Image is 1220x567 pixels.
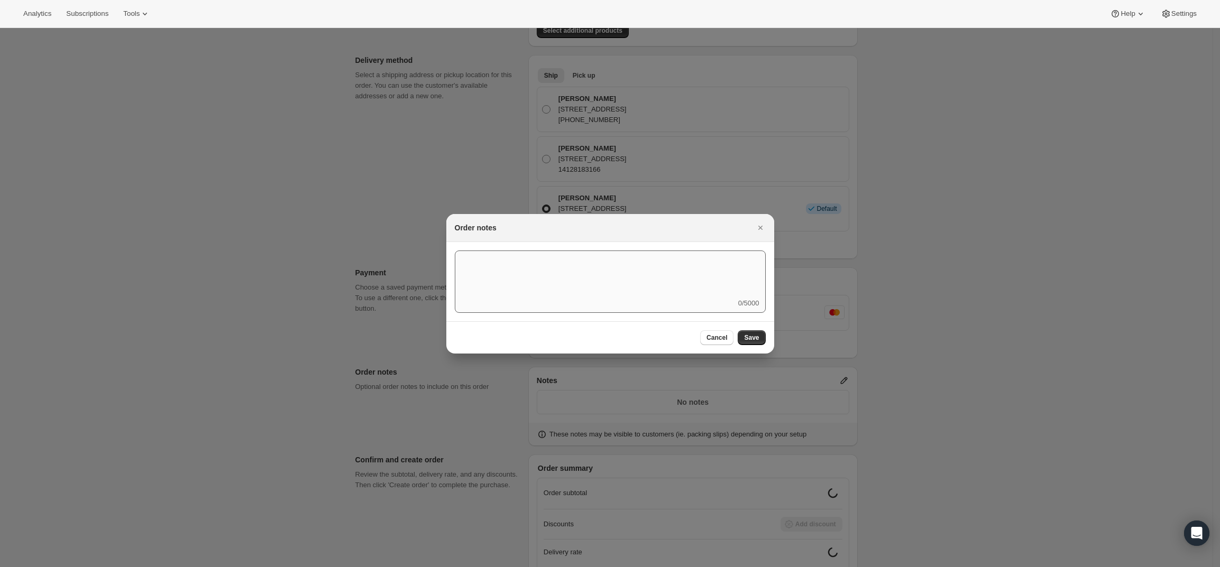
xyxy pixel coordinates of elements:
div: Open Intercom Messenger [1184,520,1209,546]
button: Analytics [17,6,58,21]
span: Tools [123,10,140,18]
button: Cancel [700,330,733,345]
h2: Order notes [455,222,497,233]
span: Analytics [23,10,51,18]
button: Help [1104,6,1152,21]
button: Subscriptions [60,6,115,21]
button: Close [753,220,768,235]
span: Help [1121,10,1135,18]
span: Save [744,333,759,342]
button: Tools [117,6,157,21]
button: Save [738,330,765,345]
span: Subscriptions [66,10,108,18]
span: Settings [1171,10,1197,18]
span: Cancel [707,333,727,342]
button: Settings [1154,6,1203,21]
